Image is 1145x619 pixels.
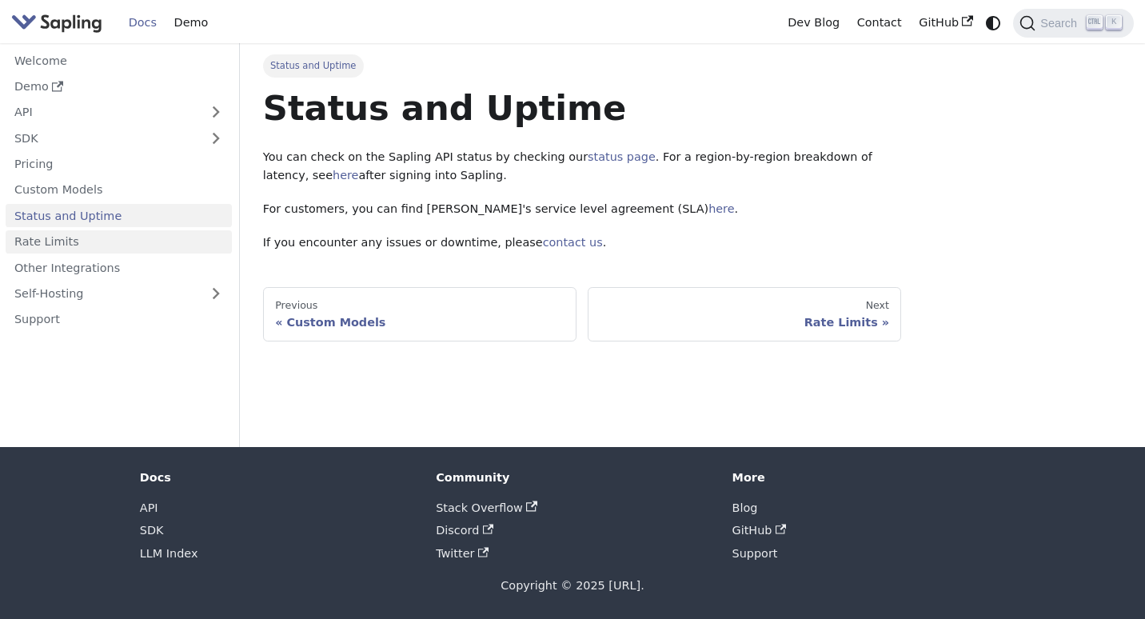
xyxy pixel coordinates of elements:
a: Other Integrations [6,256,232,279]
button: Expand sidebar category 'SDK' [200,126,232,150]
p: If you encounter any issues or downtime, please . [263,234,902,253]
div: Next [600,299,889,312]
button: Search (Ctrl+K) [1013,9,1133,38]
div: Custom Models [275,315,564,329]
a: Blog [732,501,758,514]
a: GitHub [732,524,787,537]
a: Pricing [6,153,232,176]
a: SDK [140,524,164,537]
a: Dev Blog [779,10,848,35]
a: Rate Limits [6,230,232,254]
a: SDK [6,126,200,150]
p: For customers, you can find [PERSON_NAME]'s service level agreement (SLA) . [263,200,902,219]
a: here [708,202,734,215]
a: API [6,101,200,124]
h1: Status and Uptime [263,86,902,130]
a: Contact [848,10,911,35]
button: Switch between dark and light mode (currently system mode) [982,11,1005,34]
a: Sapling.ai [11,11,108,34]
a: Custom Models [6,178,232,202]
a: LLM Index [140,547,198,560]
a: Docs [120,10,166,35]
div: Rate Limits [600,315,889,329]
div: Copyright © 2025 [URL]. [140,577,1005,596]
p: You can check on the Sapling API status by checking our . For a region-by-region breakdown of lat... [263,148,902,186]
a: Demo [6,75,232,98]
a: contact us [543,236,603,249]
a: Support [732,547,778,560]
button: Expand sidebar category 'API' [200,101,232,124]
img: Sapling.ai [11,11,102,34]
a: Discord [436,524,493,537]
a: Demo [166,10,217,35]
div: More [732,470,1006,485]
span: Status and Uptime [263,54,364,77]
div: Community [436,470,709,485]
span: Search [1035,17,1087,30]
a: Twitter [436,547,489,560]
a: GitHub [910,10,981,35]
div: Previous [275,299,564,312]
a: Welcome [6,49,232,72]
nav: Breadcrumbs [263,54,902,77]
a: status page [588,150,656,163]
kbd: K [1106,15,1122,30]
div: Docs [140,470,413,485]
a: Self-Hosting [6,282,232,306]
a: PreviousCustom Models [263,287,576,341]
a: here [333,169,358,182]
a: Support [6,308,232,331]
a: Status and Uptime [6,204,232,227]
nav: Docs pages [263,287,902,341]
a: API [140,501,158,514]
a: NextRate Limits [588,287,901,341]
a: Stack Overflow [436,501,537,514]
